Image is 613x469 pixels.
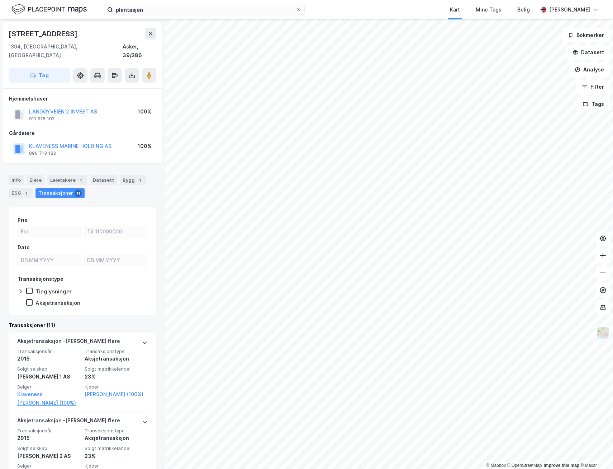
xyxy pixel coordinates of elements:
span: Transaksjonsår [17,428,80,434]
span: Selger [17,384,80,390]
span: Transaksjonstype [85,348,148,354]
img: Z [596,326,610,340]
div: Kart [450,5,460,14]
button: Analyse [569,62,610,77]
iframe: Chat Widget [577,435,613,469]
button: Tag [9,68,70,83]
img: logo.f888ab2527a4732fd821a326f86c7f29.svg [11,3,87,16]
div: Aksjetransaksjon [85,354,148,363]
div: Mine Tags [476,5,502,14]
button: Datasett [566,45,610,60]
div: Hjemmelshaver [9,94,156,103]
div: ESG [9,188,33,198]
span: Solgt matrikkelandel [85,366,148,372]
a: Improve this map [544,463,579,468]
span: Selger [17,463,80,469]
div: Info [9,175,24,185]
a: Klaveness [PERSON_NAME] (100%) [17,390,80,407]
div: 911 918 102 [29,116,54,122]
div: Tinglysninger [35,288,72,295]
div: Datasett [90,175,117,185]
span: Transaksjonstype [85,428,148,434]
div: Transaksjoner (11) [9,321,156,330]
div: 23% [85,452,148,460]
div: Transaksjonstype [18,275,63,283]
a: [PERSON_NAME] (100%) [85,390,148,399]
button: Filter [576,80,610,94]
div: Aksjetransaksjon - [PERSON_NAME] flere [17,416,120,428]
div: 100% [138,107,152,116]
input: Søk på adresse, matrikkel, gårdeiere, leietakere eller personer [113,4,296,15]
div: [PERSON_NAME] 2 AS [17,452,80,460]
div: [STREET_ADDRESS] [9,28,79,40]
div: [PERSON_NAME] [549,5,590,14]
span: Solgt selskap [17,445,80,451]
div: 100% [138,142,152,150]
span: Solgt selskap [17,366,80,372]
div: 1 [23,190,30,197]
div: Leietakere [47,175,87,185]
input: Fra [18,226,81,237]
span: Kjøper [85,384,148,390]
input: DD.MM.YYYY [84,255,147,266]
button: Bokmerker [562,28,610,42]
input: DD.MM.YYYY [18,255,81,266]
div: 1 [77,177,84,184]
span: Kjøper [85,463,148,469]
div: Transaksjoner [35,188,85,198]
a: Mapbox [486,463,506,468]
div: Aksjetransaksjon [35,299,80,306]
div: 2015 [17,434,80,442]
input: Til 110000000 [84,226,147,237]
div: 896 713 132 [29,150,56,156]
div: Aksjetransaksjon - [PERSON_NAME] flere [17,337,120,348]
div: Aksjetransaksjon [85,434,148,442]
div: 23% [85,372,148,381]
div: 1394, [GEOGRAPHIC_DATA], [GEOGRAPHIC_DATA] [9,42,123,60]
div: Gårdeiere [9,129,156,138]
div: [PERSON_NAME] 1 AS [17,372,80,381]
span: Transaksjonsår [17,348,80,354]
div: Bolig [517,5,530,14]
div: Dato [18,243,30,252]
div: Pris [18,216,27,224]
div: Bygg [120,175,146,185]
button: Tags [577,97,610,111]
span: Solgt matrikkelandel [85,445,148,451]
div: 2015 [17,354,80,363]
div: 1 [136,177,143,184]
div: Asker, 39/286 [123,42,156,60]
div: 11 [75,190,82,197]
a: OpenStreetMap [507,463,542,468]
div: Eiere [27,175,44,185]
